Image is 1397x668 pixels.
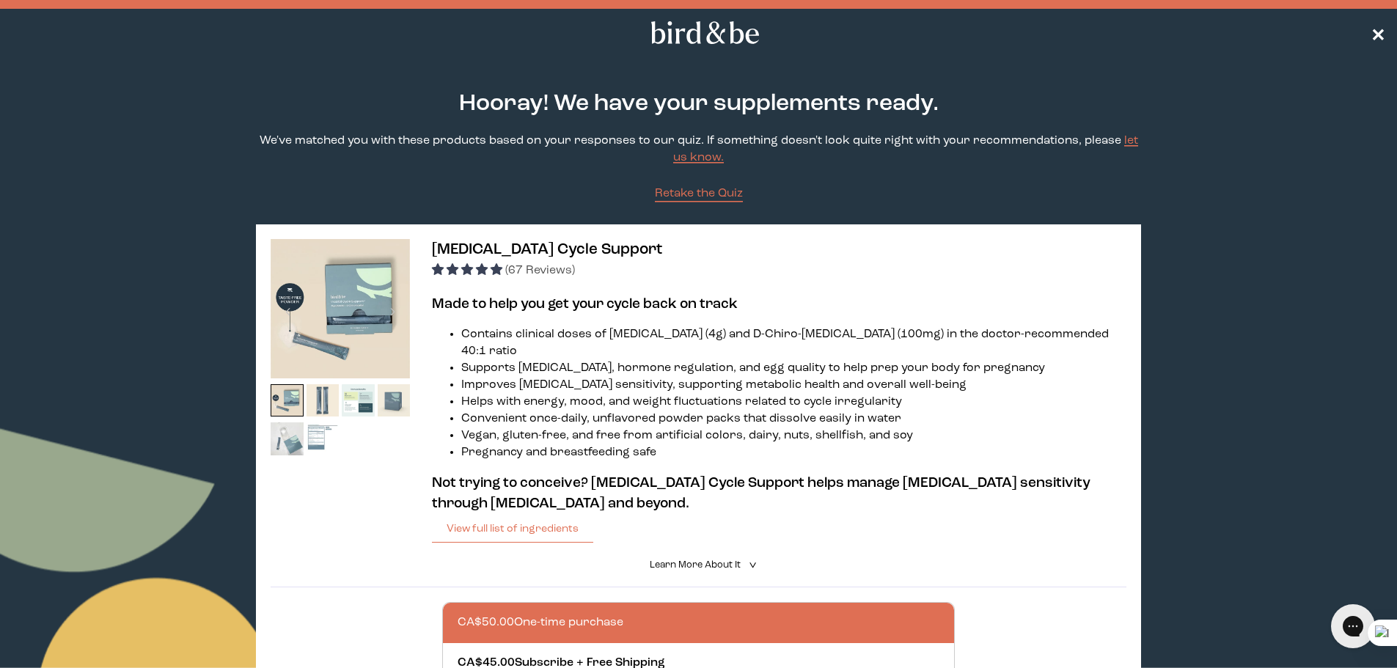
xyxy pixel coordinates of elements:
[1371,20,1385,45] a: ✕
[432,473,1126,514] h3: Not trying to conceive? [MEDICAL_DATA] Cycle Support helps manage [MEDICAL_DATA] sensitivity thro...
[432,294,1126,315] h3: Made to help you get your cycle back on track
[673,135,1138,164] a: let us know.
[432,242,662,257] span: [MEDICAL_DATA] Cycle Support
[433,87,964,121] h2: Hooray! We have your supplements ready.
[461,394,1126,411] li: Helps with energy, mood, and weight fluctuations related to cycle irregularity
[256,133,1140,166] p: We've matched you with these products based on your responses to our quiz. If something doesn't l...
[650,558,748,572] summary: Learn More About it <
[342,384,375,417] img: thumbnail image
[744,561,758,569] i: <
[461,377,1126,394] li: Improves [MEDICAL_DATA] sensitivity, supporting metabolic health and overall well-being
[1324,599,1382,653] iframe: Gorgias live chat messenger
[461,411,1126,427] li: Convenient once-daily, unflavored powder packs that dissolve easily in water
[432,265,505,276] span: 4.91 stars
[461,427,1126,444] li: Vegan, gluten-free, and free from artificial colors, dairy, nuts, shellfish, and soy
[307,422,340,455] img: thumbnail image
[505,265,575,276] span: (67 Reviews)
[271,384,304,417] img: thumbnail image
[1371,24,1385,42] span: ✕
[650,560,741,570] span: Learn More About it
[307,384,340,417] img: thumbnail image
[432,514,593,543] button: View full list of ingredients
[271,239,410,378] img: thumbnail image
[378,384,411,417] img: thumbnail image
[655,186,743,202] a: Retake the Quiz
[271,422,304,455] img: thumbnail image
[461,444,1126,461] li: Pregnancy and breastfeeding safe
[461,326,1126,360] li: Contains clinical doses of [MEDICAL_DATA] (4g) and D-Chiro-[MEDICAL_DATA] (100mg) in the doctor-r...
[461,360,1126,377] li: Supports [MEDICAL_DATA], hormone regulation, and egg quality to help prep your body for pregnancy
[655,188,743,199] span: Retake the Quiz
